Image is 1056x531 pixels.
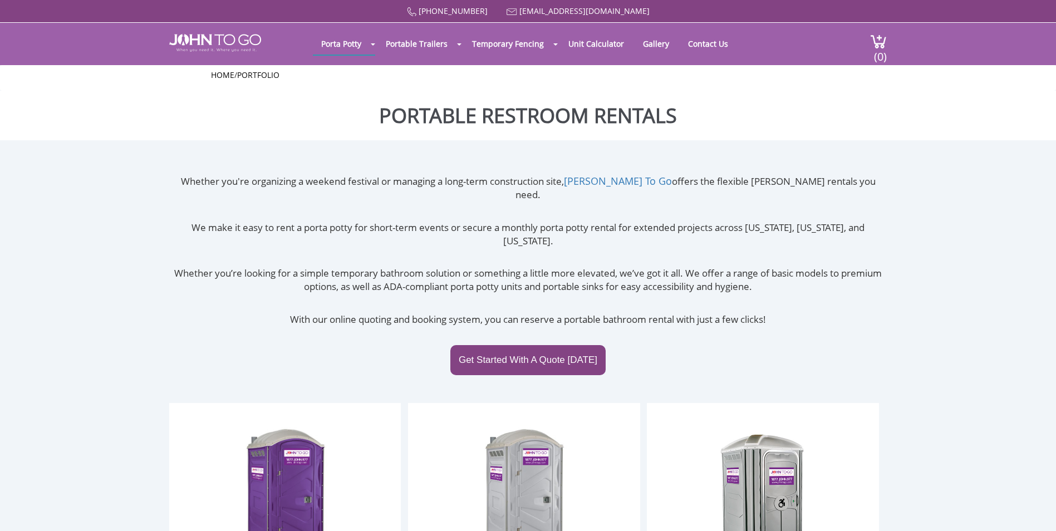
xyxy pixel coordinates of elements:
[211,70,846,81] ul: /
[870,34,887,49] img: cart a
[507,8,517,16] img: Mail
[169,34,261,52] img: JOHN to go
[407,7,416,17] img: Call
[873,40,887,64] span: (0)
[464,33,552,55] a: Temporary Fencing
[237,70,279,80] a: Portfolio
[377,33,456,55] a: Portable Trailers
[560,33,632,55] a: Unit Calculator
[169,174,887,202] p: Whether you're organizing a weekend festival or managing a long-term construction site, offers th...
[169,221,887,248] p: We make it easy to rent a porta potty for short-term events or secure a monthly porta potty renta...
[169,267,887,294] p: Whether you’re looking for a simple temporary bathroom solution or something a little more elevat...
[313,33,370,55] a: Porta Potty
[564,174,672,188] a: [PERSON_NAME] To Go
[211,70,234,80] a: Home
[519,6,650,16] a: [EMAIL_ADDRESS][DOMAIN_NAME]
[635,33,677,55] a: Gallery
[680,33,736,55] a: Contact Us
[450,345,606,375] a: Get Started With A Quote [DATE]
[169,313,887,326] p: With our online quoting and booking system, you can reserve a portable bathroom rental with just ...
[419,6,488,16] a: [PHONE_NUMBER]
